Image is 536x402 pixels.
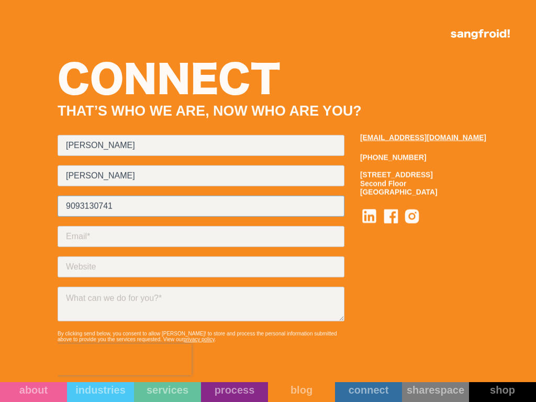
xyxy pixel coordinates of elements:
[58,102,486,119] div: THAT’S WHO WE ARE, NOW WHO ARE YOU?
[58,61,486,102] h2: Connect
[360,132,486,142] a: [EMAIL_ADDRESS][DOMAIN_NAME]
[360,153,486,196] div: [PHONE_NUMBER] [STREET_ADDRESS] Second Floor [GEOGRAPHIC_DATA]
[126,204,157,209] a: privacy policy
